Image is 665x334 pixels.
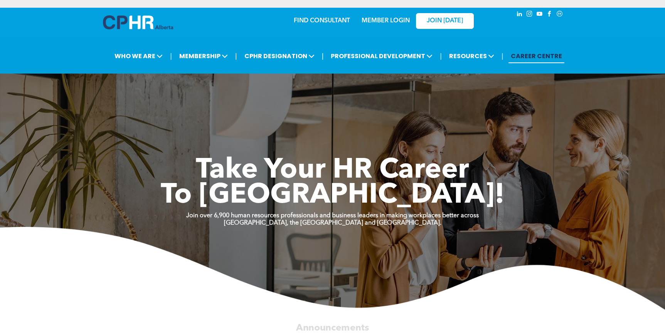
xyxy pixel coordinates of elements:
[362,18,410,24] a: MEMBER LOGIN
[103,15,173,29] img: A blue and white logo for cp alberta
[525,10,534,20] a: instagram
[177,49,230,63] span: MEMBERSHIP
[508,49,564,63] a: CAREER CENTRE
[161,182,505,210] span: To [GEOGRAPHIC_DATA]!
[427,17,463,25] span: JOIN [DATE]
[502,48,503,64] li: |
[296,323,369,332] span: Announcements
[170,48,172,64] li: |
[440,48,442,64] li: |
[515,10,524,20] a: linkedin
[224,220,441,226] strong: [GEOGRAPHIC_DATA], the [GEOGRAPHIC_DATA] and [GEOGRAPHIC_DATA].
[416,13,474,29] a: JOIN [DATE]
[545,10,554,20] a: facebook
[235,48,237,64] li: |
[294,18,350,24] a: FIND CONSULTANT
[322,48,324,64] li: |
[328,49,435,63] span: PROFESSIONAL DEVELOPMENT
[196,157,469,185] span: Take Your HR Career
[535,10,544,20] a: youtube
[447,49,497,63] span: RESOURCES
[186,213,479,219] strong: Join over 6,900 human resources professionals and business leaders in making workplaces better ac...
[242,49,317,63] span: CPHR DESIGNATION
[556,10,564,20] a: Social network
[112,49,165,63] span: WHO WE ARE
